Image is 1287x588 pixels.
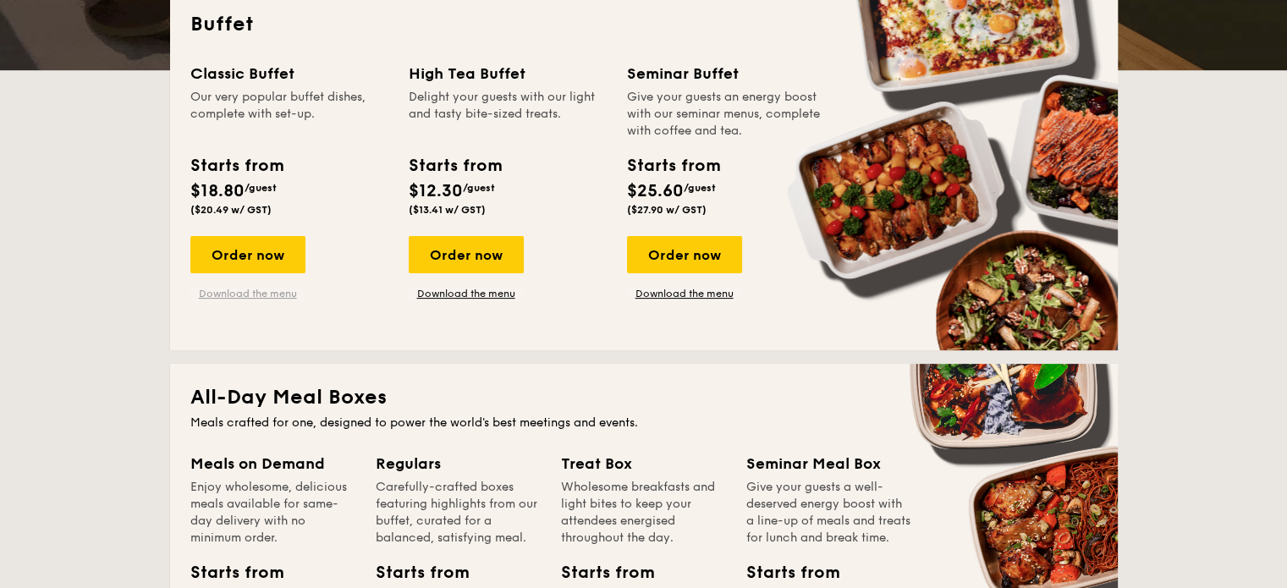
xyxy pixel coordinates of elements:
a: Download the menu [409,287,524,300]
div: Order now [627,236,742,273]
span: $25.60 [627,181,684,201]
div: High Tea Buffet [409,62,607,85]
div: Order now [409,236,524,273]
div: Give your guests a well-deserved energy boost with a line-up of meals and treats for lunch and br... [746,479,911,547]
div: Wholesome breakfasts and light bites to keep your attendees energised throughout the day. [561,479,726,547]
span: ($13.41 w/ GST) [409,204,486,216]
span: $18.80 [190,181,245,201]
a: Download the menu [627,287,742,300]
h2: Buffet [190,11,1097,38]
div: Our very popular buffet dishes, complete with set-up. [190,89,388,140]
div: Starts from [627,153,719,179]
div: Meals on Demand [190,452,355,475]
span: ($27.90 w/ GST) [627,204,707,216]
div: Carefully-crafted boxes featuring highlights from our buffet, curated for a balanced, satisfying ... [376,479,541,547]
span: /guest [463,182,495,194]
a: Download the menu [190,287,305,300]
div: Starts from [376,560,452,585]
div: Order now [190,236,305,273]
span: ($20.49 w/ GST) [190,204,272,216]
div: Starts from [409,153,501,179]
div: Enjoy wholesome, delicious meals available for same-day delivery with no minimum order. [190,479,355,547]
span: /guest [684,182,716,194]
div: Meals crafted for one, designed to power the world's best meetings and events. [190,415,1097,431]
div: Starts from [746,560,822,585]
div: Starts from [190,560,267,585]
div: Regulars [376,452,541,475]
div: Seminar Buffet [627,62,825,85]
div: Starts from [561,560,637,585]
div: Give your guests an energy boost with our seminar menus, complete with coffee and tea. [627,89,825,140]
div: Seminar Meal Box [746,452,911,475]
span: $12.30 [409,181,463,201]
h2: All-Day Meal Boxes [190,384,1097,411]
span: /guest [245,182,277,194]
div: Treat Box [561,452,726,475]
div: Classic Buffet [190,62,388,85]
div: Delight your guests with our light and tasty bite-sized treats. [409,89,607,140]
div: Starts from [190,153,283,179]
